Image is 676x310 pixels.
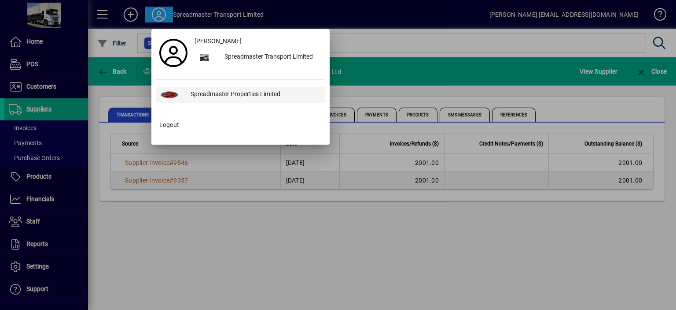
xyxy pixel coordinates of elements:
span: [PERSON_NAME] [195,37,242,46]
div: Spreadmaster Properties Limited [184,87,325,103]
button: Spreadmaster Properties Limited [156,87,325,103]
a: Profile [156,45,191,61]
button: Spreadmaster Transport Limited [191,49,325,65]
span: Logout [159,120,179,130]
a: [PERSON_NAME] [191,34,325,49]
button: Logout [156,117,325,133]
div: Spreadmaster Transport Limited [217,49,325,65]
